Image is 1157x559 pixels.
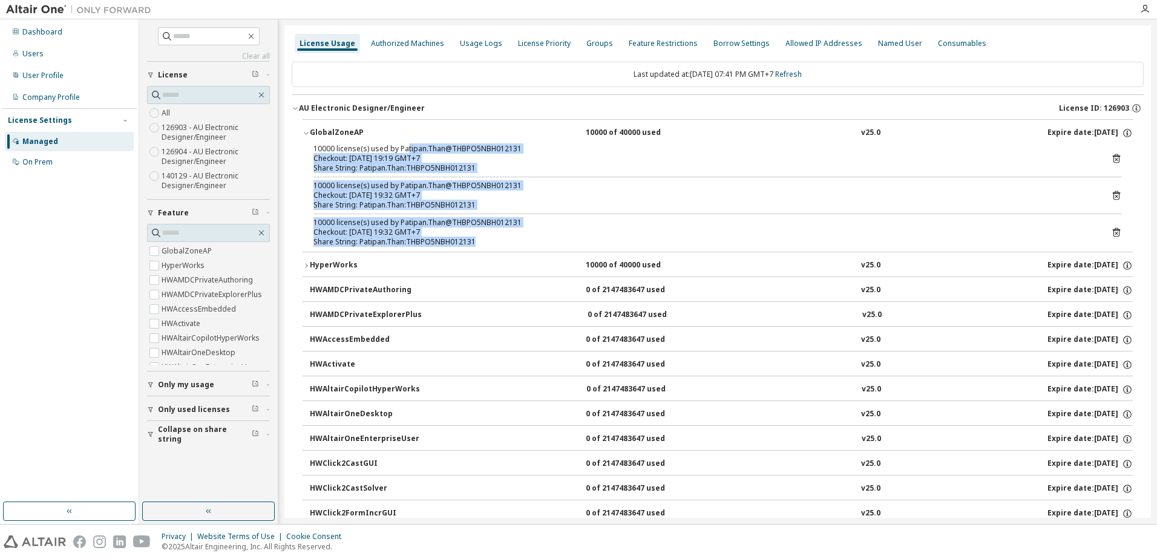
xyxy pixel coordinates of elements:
div: AU Electronic Designer/Engineer [299,103,425,113]
div: Company Profile [22,93,80,102]
div: User Profile [22,71,64,80]
div: v25.0 [861,359,880,370]
button: Only used licenses [147,396,270,423]
div: 0 of 2147483647 used [586,359,695,370]
div: On Prem [22,157,53,167]
div: HWClick2CastGUI [310,459,419,469]
span: Clear filter [252,405,259,414]
button: HWClick2FormIncrGUI0 of 2147483647 usedv25.0Expire date:[DATE] [310,500,1133,527]
div: Checkout: [DATE] 19:32 GMT+7 [313,227,1093,237]
div: v25.0 [862,310,882,321]
div: Checkout: [DATE] 19:32 GMT+7 [313,191,1093,200]
div: Borrow Settings [713,39,770,48]
div: 0 of 2147483647 used [586,335,695,345]
div: Expire date: [DATE] [1047,285,1133,296]
span: Only used licenses [158,405,230,414]
div: Last updated at: [DATE] 07:41 PM GMT+7 [292,62,1144,87]
button: HWClick2CastGUI0 of 2147483647 usedv25.0Expire date:[DATE] [310,451,1133,477]
div: HWClick2CastSolver [310,483,419,494]
div: Expire date: [DATE] [1047,384,1133,395]
button: HWAMDCPrivateAuthoring0 of 2147483647 usedv25.0Expire date:[DATE] [310,277,1133,304]
button: HWActivate0 of 2147483647 usedv25.0Expire date:[DATE] [310,351,1133,378]
img: Altair One [6,4,157,16]
div: v25.0 [861,260,880,271]
div: v25.0 [861,459,880,469]
span: Only my usage [158,380,214,390]
div: Share String: Patipan.Than:THBPO5NBH012131 [313,200,1093,210]
div: v25.0 [861,409,880,420]
button: Collapse on share string [147,421,270,448]
img: facebook.svg [73,535,86,548]
div: 10000 of 40000 used [586,128,695,139]
label: HWAMDCPrivateExplorerPlus [162,287,264,302]
div: HyperWorks [310,260,419,271]
a: Refresh [775,69,802,79]
div: HWAltairOneEnterpriseUser [310,434,419,445]
span: Clear filter [252,208,259,218]
span: License [158,70,188,80]
img: instagram.svg [93,535,106,548]
label: 126903 - AU Electronic Designer/Engineer [162,120,270,145]
div: 0 of 2147483647 used [586,459,695,469]
button: HWClick2CastSolver0 of 2147483647 usedv25.0Expire date:[DATE] [310,476,1133,502]
div: Allowed IP Addresses [785,39,862,48]
label: HWAltairCopilotHyperWorks [162,331,262,345]
div: 0 of 2147483647 used [586,409,695,420]
div: Cookie Consent [286,532,349,541]
div: HWClick2FormIncrGUI [310,508,419,519]
div: v25.0 [861,335,880,345]
div: Feature Restrictions [629,39,698,48]
label: GlobalZoneAP [162,244,214,258]
div: Share String: Patipan.Than:THBPO5NBH012131 [313,163,1093,173]
div: GlobalZoneAP [310,128,419,139]
div: Share String: Patipan.Than:THBPO5NBH012131 [313,237,1093,247]
div: License Priority [518,39,571,48]
div: Expire date: [DATE] [1047,359,1133,370]
div: Expire date: [DATE] [1047,508,1133,519]
div: HWAccessEmbedded [310,335,419,345]
div: Expire date: [DATE] [1047,310,1133,321]
div: Consumables [938,39,986,48]
div: v25.0 [861,508,880,519]
div: Named User [878,39,922,48]
div: v25.0 [861,285,880,296]
button: HWAltairOneEnterpriseUser0 of 2147483647 usedv25.0Expire date:[DATE] [310,426,1133,453]
div: License Settings [8,116,72,125]
div: Users [22,49,44,59]
button: Only my usage [147,371,270,398]
div: HWAMDCPrivateExplorerPlus [310,310,422,321]
div: 0 of 2147483647 used [586,434,695,445]
p: © 2025 Altair Engineering, Inc. All Rights Reserved. [162,541,349,552]
div: Expire date: [DATE] [1047,434,1133,445]
div: Website Terms of Use [197,532,286,541]
label: HWActivate [162,316,203,331]
button: HWAccessEmbedded0 of 2147483647 usedv25.0Expire date:[DATE] [310,327,1133,353]
span: Clear filter [252,380,259,390]
div: Authorized Machines [371,39,444,48]
div: Checkout: [DATE] 19:19 GMT+7 [313,154,1093,163]
label: HWAccessEmbedded [162,302,238,316]
div: HWAltairCopilotHyperWorks [310,384,420,395]
div: v25.0 [862,434,881,445]
label: HWAltairOneEnterpriseUser [162,360,261,374]
div: 10000 of 40000 used [586,260,695,271]
div: Expire date: [DATE] [1047,128,1133,139]
button: GlobalZoneAP10000 of 40000 usedv25.0Expire date:[DATE] [303,120,1133,146]
div: Expire date: [DATE] [1047,483,1133,494]
label: HyperWorks [162,258,207,273]
div: Groups [586,39,613,48]
div: Expire date: [DATE] [1047,260,1133,271]
div: Managed [22,137,58,146]
div: v25.0 [861,483,880,494]
span: Collapse on share string [158,425,252,444]
button: Feature [147,200,270,226]
div: 0 of 2147483647 used [588,310,696,321]
span: License ID: 126903 [1059,103,1129,113]
div: v25.0 [862,384,881,395]
span: Feature [158,208,189,218]
div: Expire date: [DATE] [1047,409,1133,420]
div: Usage Logs [460,39,502,48]
div: 0 of 2147483647 used [586,483,695,494]
div: 10000 license(s) used by Patipan.Than@THBPO5NBH012131 [313,144,1093,154]
div: 0 of 2147483647 used [586,384,695,395]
